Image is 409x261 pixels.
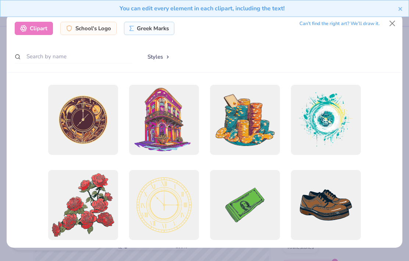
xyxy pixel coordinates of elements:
div: Clipart [15,22,53,35]
input: Search by name [15,50,132,63]
button: Styles [140,50,178,64]
div: Can’t find the right art? We’ll draw it. [299,17,380,30]
button: close [398,4,403,13]
div: School's Logo [60,22,117,35]
button: Close [385,17,399,31]
div: Greek Marks [124,22,174,35]
div: You can edit every element in each clipart, including the text! [6,4,398,13]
